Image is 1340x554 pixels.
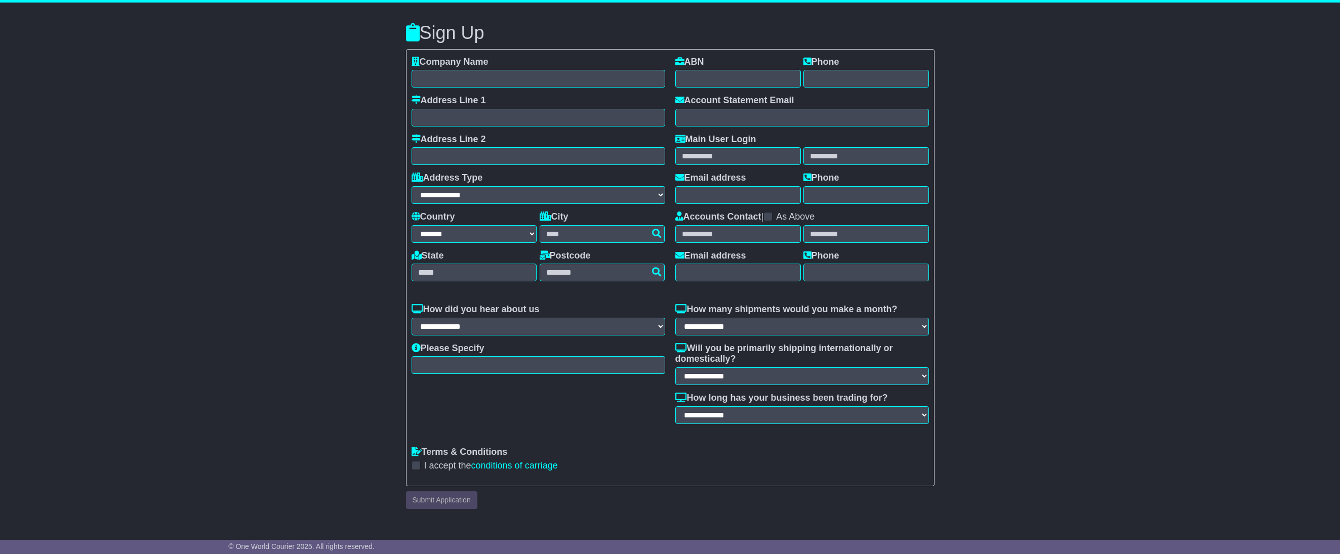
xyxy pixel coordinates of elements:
label: Company Name [412,57,489,68]
label: How did you hear about us [412,304,540,315]
label: Address Line 2 [412,134,486,145]
label: State [412,250,444,262]
a: conditions of carriage [471,460,558,471]
h3: Sign Up [406,23,935,43]
div: | [675,211,929,225]
label: Address Type [412,173,483,184]
label: As Above [776,211,815,223]
label: City [540,211,569,223]
label: ABN [675,57,704,68]
label: Postcode [540,250,591,262]
label: How long has your business been trading for? [675,393,888,404]
label: Will you be primarily shipping internationally or domestically? [675,343,929,365]
label: Email address [675,173,746,184]
span: © One World Courier 2025. All rights reserved. [228,542,375,550]
label: Country [412,211,455,223]
label: Main User Login [675,134,756,145]
label: Email address [675,250,746,262]
label: Account Statement Email [675,95,794,106]
label: Phone [803,57,839,68]
label: I accept the [424,460,558,472]
label: Phone [803,250,839,262]
label: Address Line 1 [412,95,486,106]
label: Please Specify [412,343,484,354]
label: Accounts Contact [675,211,761,223]
label: Terms & Conditions [412,447,508,458]
label: How many shipments would you make a month? [675,304,898,315]
button: Submit Application [406,491,477,509]
label: Phone [803,173,839,184]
